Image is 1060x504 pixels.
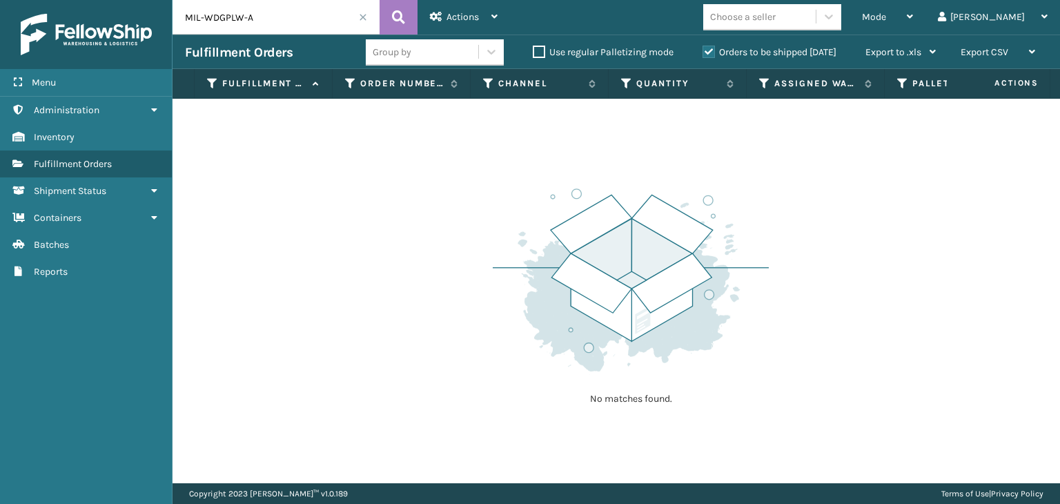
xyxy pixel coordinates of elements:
span: Actions [446,11,479,23]
div: | [941,483,1043,504]
span: Shipment Status [34,185,106,197]
span: Reports [34,266,68,278]
label: Fulfillment Order Id [222,77,306,90]
img: logo [21,14,152,55]
label: Pallet Name [912,77,996,90]
a: Privacy Policy [991,489,1043,498]
label: Order Number [360,77,444,90]
label: Channel [498,77,582,90]
span: Menu [32,77,56,88]
span: Batches [34,239,69,251]
span: Inventory [34,131,75,143]
div: Choose a seller [710,10,776,24]
span: Fulfillment Orders [34,158,112,170]
span: Export CSV [961,46,1008,58]
div: Group by [373,45,411,59]
p: Copyright 2023 [PERSON_NAME]™ v 1.0.189 [189,483,348,504]
span: Actions [951,72,1047,95]
span: Administration [34,104,99,116]
span: Containers [34,212,81,224]
a: Terms of Use [941,489,989,498]
label: Assigned Warehouse [774,77,858,90]
h3: Fulfillment Orders [185,44,293,61]
label: Orders to be shipped [DATE] [703,46,836,58]
label: Use regular Palletizing mode [533,46,674,58]
span: Export to .xls [865,46,921,58]
label: Quantity [636,77,720,90]
span: Mode [862,11,886,23]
